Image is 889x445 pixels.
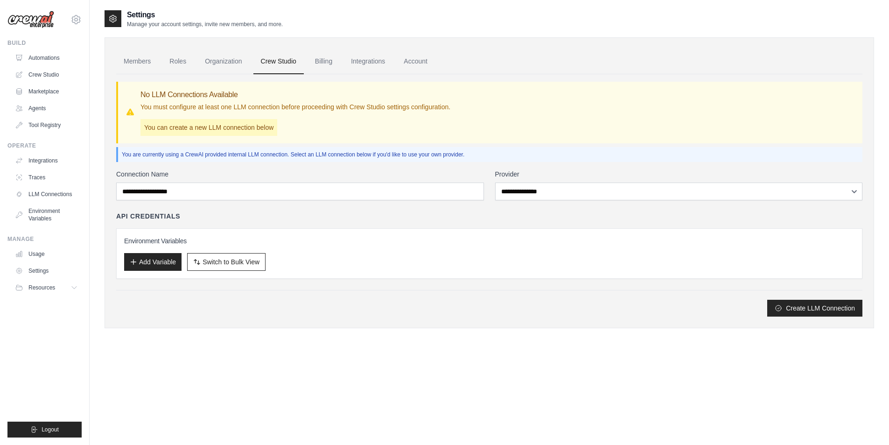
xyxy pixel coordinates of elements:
[187,253,266,271] button: Switch to Bulk View
[124,236,854,246] h3: Environment Variables
[116,170,484,179] label: Connection Name
[197,49,249,74] a: Organization
[11,50,82,65] a: Automations
[116,212,180,221] h4: API Credentials
[11,101,82,116] a: Agents
[122,151,859,158] p: You are currently using a CrewAI provided internal LLM connection. Select an LLM connection below...
[116,49,158,74] a: Members
[7,235,82,243] div: Manage
[7,11,54,28] img: Logo
[11,170,82,185] a: Traces
[140,89,450,100] h3: No LLM Connections Available
[42,426,59,433] span: Logout
[11,204,82,226] a: Environment Variables
[396,49,435,74] a: Account
[343,49,392,74] a: Integrations
[140,102,450,112] p: You must configure at least one LLM connection before proceeding with Crew Studio settings config...
[7,39,82,47] div: Build
[11,280,82,295] button: Resources
[7,422,82,438] button: Logout
[203,257,259,267] span: Switch to Bulk View
[162,49,194,74] a: Roles
[28,284,55,291] span: Resources
[11,187,82,202] a: LLM Connections
[11,153,82,168] a: Integrations
[11,263,82,278] a: Settings
[767,300,862,317] button: Create LLM Connection
[127,9,283,21] h2: Settings
[308,49,340,74] a: Billing
[11,247,82,261] a: Usage
[11,67,82,82] a: Crew Studio
[140,119,277,136] p: You can create a new LLM connection below
[253,49,304,74] a: Crew Studio
[495,170,863,179] label: Provider
[124,253,182,271] button: Add Variable
[127,21,283,28] p: Manage your account settings, invite new members, and more.
[11,118,82,133] a: Tool Registry
[7,142,82,149] div: Operate
[11,84,82,99] a: Marketplace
